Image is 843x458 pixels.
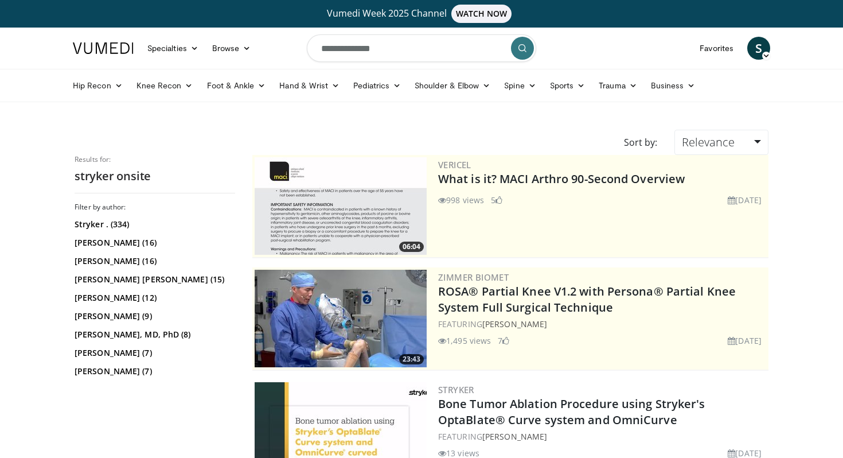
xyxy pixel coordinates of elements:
a: [PERSON_NAME] [PERSON_NAME] (15) [75,274,232,285]
a: Foot & Ankle [200,74,273,97]
a: Sports [543,74,592,97]
a: [PERSON_NAME] (16) [75,237,232,249]
img: aa6cc8ed-3dbf-4b6a-8d82-4a06f68b6688.300x170_q85_crop-smart_upscale.jpg [255,157,427,255]
li: [DATE] [728,194,762,206]
a: Relevance [674,130,768,155]
span: WATCH NOW [451,5,512,23]
li: 998 views [438,194,484,206]
a: Vericel [438,159,471,170]
a: Spine [497,74,543,97]
div: FEATURING [438,430,766,443]
h2: stryker onsite [75,169,235,184]
img: 99b1778f-d2b2-419a-8659-7269f4b428ba.300x170_q85_crop-smart_upscale.jpg [255,270,427,367]
a: Pediatrics [346,74,408,97]
li: 1,495 views [438,335,491,347]
input: Search topics, interventions [307,34,536,62]
a: 23:43 [255,270,427,367]
a: Trauma [592,74,644,97]
a: Stryker [438,384,474,395]
a: [PERSON_NAME] (12) [75,292,232,304]
a: Business [644,74,702,97]
a: Shoulder & Elbow [408,74,497,97]
div: FEATURING [438,318,766,330]
a: [PERSON_NAME] (16) [75,255,232,267]
a: Stryker . (334) [75,219,232,230]
div: Sort by: [615,130,666,155]
a: Bone Tumor Ablation Procedure using Stryker's OptaBlate® Curve system and OmniCurve [438,396,705,428]
a: [PERSON_NAME] (9) [75,310,232,322]
span: 23:43 [399,354,424,364]
a: Browse [205,37,258,60]
span: 06:04 [399,242,424,252]
a: 06:04 [255,157,427,255]
a: Vumedi Week 2025 ChannelWATCH NOW [75,5,768,23]
a: Hip Recon [66,74,130,97]
a: [PERSON_NAME] (7) [75,366,232,377]
a: Hand & Wrist [272,74,346,97]
p: Results for: [75,155,235,164]
li: 7 [498,335,509,347]
a: S [747,37,770,60]
a: [PERSON_NAME], MD, PhD (8) [75,329,232,340]
li: 5 [491,194,502,206]
img: VuMedi Logo [73,42,134,54]
h3: Filter by author: [75,203,235,212]
a: [PERSON_NAME] (7) [75,347,232,359]
a: What is it? MACI Arthro 90-Second Overview [438,171,685,187]
li: [DATE] [728,335,762,347]
a: Knee Recon [130,74,200,97]
a: Favorites [693,37,740,60]
a: [PERSON_NAME] [482,431,547,442]
a: [PERSON_NAME] [482,319,547,329]
a: ROSA® Partial Knee V1.2 with Persona® Partial Knee System Full Surgical Technique [438,284,736,315]
a: Specialties [140,37,205,60]
span: Relevance [682,134,735,150]
a: Zimmer Biomet [438,271,509,283]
